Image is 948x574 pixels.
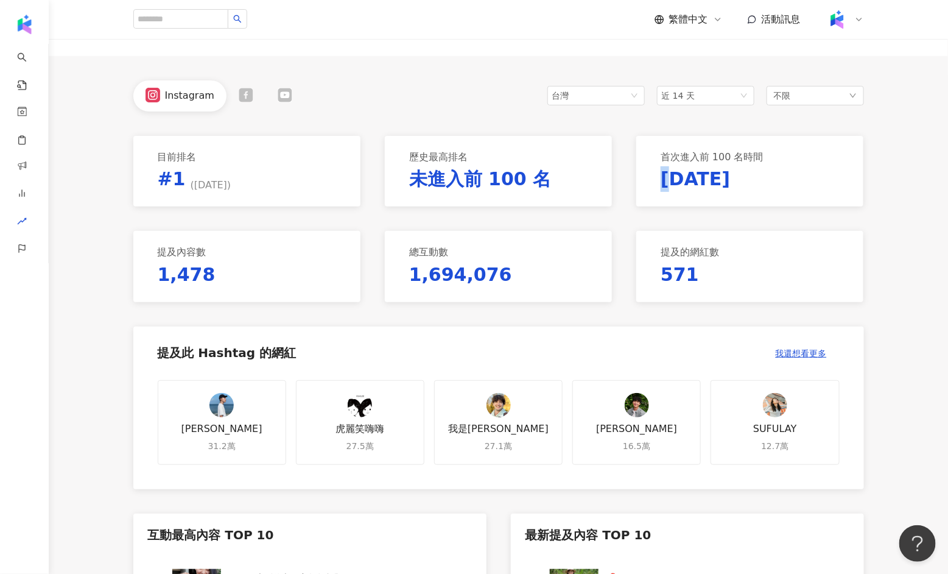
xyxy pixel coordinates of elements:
[669,13,708,26] span: 繁體中文
[662,91,695,101] span: 近 14 天
[165,89,214,102] div: Instagram
[826,8,849,31] img: Kolr%20app%20icon%20%281%29.png
[15,15,34,34] img: logo icon
[761,441,788,453] div: 12.7萬
[148,528,472,542] div: 互動最高內容 TOP 10
[17,44,41,91] a: search
[158,151,197,164] p: 目前排名
[208,441,236,453] div: 31.2萬
[776,349,827,358] span: 我還想看更多
[158,262,216,288] p: 1,478
[623,441,650,453] div: 16.5萬
[763,341,840,366] button: 我還想看更多
[525,528,849,542] div: 最新提及內容 TOP 10
[158,346,297,360] div: 提及此 Hashtag 的網紅
[409,151,468,164] p: 歷史最高排名
[209,393,234,417] img: KOL Avatar
[625,393,649,417] img: KOL Avatar
[572,380,701,466] a: KOL Avatar[PERSON_NAME]16.5萬
[661,262,699,288] p: 571
[486,393,511,417] img: KOL Avatar
[763,393,787,417] img: KOL Avatar
[409,262,512,288] p: 1,694,076
[448,422,549,436] div: 我是[PERSON_NAME]
[753,422,797,436] div: SUFULAY
[348,393,372,417] img: KOL Avatar
[409,166,552,192] p: 未進入前 100 名
[434,380,563,466] a: KOL Avatar我是[PERSON_NAME]27.1萬
[346,441,374,453] div: 27.5萬
[191,179,231,192] span: ( [DATE] )
[849,92,857,99] span: down
[335,422,384,436] div: 虎麗笑嗨嗨
[899,525,936,562] iframe: Help Scout Beacon - Open
[661,151,764,164] p: 首次進入前 100 名時間
[774,89,791,102] span: 不限
[409,246,448,259] p: 總互動數
[596,422,677,436] div: [PERSON_NAME]
[296,380,424,466] a: KOL Avatar虎麗笑嗨嗨27.5萬
[762,13,801,25] span: 活動訊息
[17,209,27,236] span: rise
[158,166,231,192] p: #1
[158,246,206,259] p: 提及內容數
[711,380,839,466] a: KOL AvatarSUFULAY12.7萬
[661,246,719,259] p: 提及的網紅數
[485,441,512,453] div: 27.1萬
[158,380,286,466] a: KOL Avatar[PERSON_NAME]31.2萬
[661,166,730,192] p: [DATE]
[552,87,592,105] div: 台灣
[233,15,242,23] span: search
[181,422,262,436] div: [PERSON_NAME]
